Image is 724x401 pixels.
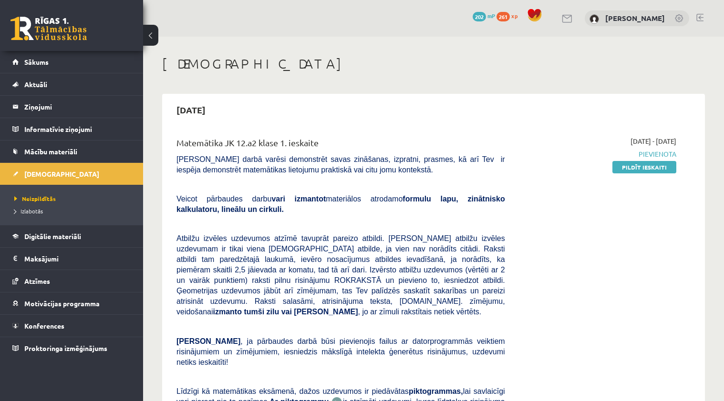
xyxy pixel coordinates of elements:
span: Atbilžu izvēles uzdevumos atzīmē tavuprāt pareizo atbildi. [PERSON_NAME] atbilžu izvēles uzdevuma... [176,234,505,316]
a: Pildīt ieskaiti [612,161,676,173]
a: Digitālie materiāli [12,225,131,247]
a: Izlabotās [14,207,134,215]
a: Motivācijas programma [12,292,131,314]
a: Konferences [12,315,131,337]
span: Konferences [24,321,64,330]
a: Proktoringa izmēģinājums [12,337,131,359]
a: [DEMOGRAPHIC_DATA] [12,163,131,185]
a: 261 xp [496,12,522,20]
b: vari izmantot [271,195,326,203]
span: Digitālie materiāli [24,232,81,241]
a: 202 mP [473,12,495,20]
a: Mācību materiāli [12,140,131,162]
a: Aktuāli [12,73,131,95]
span: Atzīmes [24,277,50,285]
b: piktogrammas, [409,387,463,395]
span: Veicot pārbaudes darbu materiālos atrodamo [176,195,505,213]
a: Maksājumi [12,248,131,270]
span: [PERSON_NAME] [176,337,240,345]
a: Informatīvie ziņojumi [12,118,131,140]
legend: Ziņojumi [24,96,131,118]
span: Proktoringa izmēģinājums [24,344,107,352]
span: Neizpildītās [14,195,56,202]
span: [DATE] - [DATE] [631,136,676,146]
div: Matemātika JK 12.a2 klase 1. ieskaite [176,136,505,154]
b: izmanto [213,308,242,316]
b: tumši zilu vai [PERSON_NAME] [244,308,358,316]
a: Ziņojumi [12,96,131,118]
span: mP [487,12,495,20]
span: , ja pārbaudes darbā būsi pievienojis failus ar datorprogrammās veiktiem risinājumiem un zīmējumi... [176,337,505,366]
b: formulu lapu, zinātnisko kalkulatoru, lineālu un cirkuli. [176,195,505,213]
span: Pievienota [519,149,676,159]
a: [PERSON_NAME] [605,13,665,23]
legend: Informatīvie ziņojumi [24,118,131,140]
span: Sākums [24,58,49,66]
span: Aktuāli [24,80,47,89]
span: [PERSON_NAME] darbā varēsi demonstrēt savas zināšanas, izpratni, prasmes, kā arī Tev ir iespēja d... [176,155,505,174]
a: Atzīmes [12,270,131,292]
span: 202 [473,12,486,21]
span: [DEMOGRAPHIC_DATA] [24,170,99,178]
a: Sākums [12,51,131,73]
span: Izlabotās [14,207,43,215]
img: Ksenija Tereško [590,14,599,24]
legend: Maksājumi [24,248,131,270]
h1: [DEMOGRAPHIC_DATA] [162,56,705,72]
span: xp [511,12,517,20]
span: Mācību materiāli [24,147,77,156]
a: Neizpildītās [14,194,134,203]
span: Motivācijas programma [24,299,100,308]
h2: [DATE] [167,99,215,121]
span: 261 [496,12,510,21]
a: Rīgas 1. Tālmācības vidusskola [10,17,87,40]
